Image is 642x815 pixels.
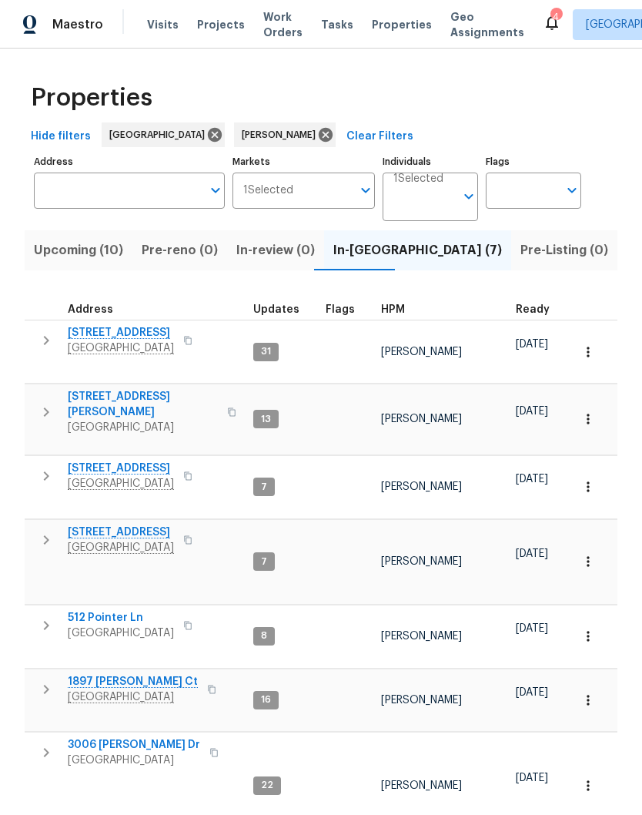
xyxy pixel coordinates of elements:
[68,626,174,641] span: [GEOGRAPHIC_DATA]
[255,481,273,494] span: 7
[381,780,462,791] span: [PERSON_NAME]
[393,173,443,186] span: 1 Selected
[516,304,550,315] span: Ready
[516,623,548,634] span: [DATE]
[381,414,462,424] span: [PERSON_NAME]
[102,122,225,147] div: [GEOGRAPHIC_DATA]
[255,413,277,426] span: 13
[516,687,548,698] span: [DATE]
[255,555,273,568] span: 7
[68,610,174,626] span: 512 Pointer Ln
[372,17,432,32] span: Properties
[381,347,462,357] span: [PERSON_NAME]
[516,474,548,485] span: [DATE]
[34,240,123,261] span: Upcoming (10)
[340,122,420,151] button: Clear Filters
[450,9,524,40] span: Geo Assignments
[381,481,462,492] span: [PERSON_NAME]
[255,693,277,706] span: 16
[68,737,200,753] span: 3006 [PERSON_NAME] Dr
[68,420,218,435] span: [GEOGRAPHIC_DATA]
[381,695,462,706] span: [PERSON_NAME]
[68,389,218,420] span: [STREET_ADDRESS][PERSON_NAME]
[109,127,211,143] span: [GEOGRAPHIC_DATA]
[381,556,462,567] span: [PERSON_NAME]
[232,157,376,166] label: Markets
[355,179,376,201] button: Open
[68,304,113,315] span: Address
[31,127,91,146] span: Hide filters
[516,304,563,315] div: Earliest renovation start date (first business day after COE or Checkout)
[263,9,303,40] span: Work Orders
[516,406,548,417] span: [DATE]
[520,240,608,261] span: Pre-Listing (0)
[25,122,97,151] button: Hide filters
[383,157,478,166] label: Individuals
[242,127,322,143] span: [PERSON_NAME]
[516,773,548,783] span: [DATE]
[34,157,225,166] label: Address
[243,184,293,197] span: 1 Selected
[31,90,152,106] span: Properties
[550,9,561,25] div: 4
[68,753,200,768] span: [GEOGRAPHIC_DATA]
[197,17,245,32] span: Projects
[321,19,353,30] span: Tasks
[346,127,413,146] span: Clear Filters
[326,304,355,315] span: Flags
[516,339,548,350] span: [DATE]
[147,17,179,32] span: Visits
[381,631,462,642] span: [PERSON_NAME]
[205,179,226,201] button: Open
[234,122,336,147] div: [PERSON_NAME]
[236,240,315,261] span: In-review (0)
[255,629,273,642] span: 8
[486,157,581,166] label: Flags
[458,186,480,207] button: Open
[255,345,277,358] span: 31
[52,17,103,32] span: Maestro
[561,179,583,201] button: Open
[253,304,299,315] span: Updates
[333,240,502,261] span: In-[GEOGRAPHIC_DATA] (7)
[381,304,405,315] span: HPM
[142,240,218,261] span: Pre-reno (0)
[255,779,279,792] span: 22
[516,548,548,559] span: [DATE]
